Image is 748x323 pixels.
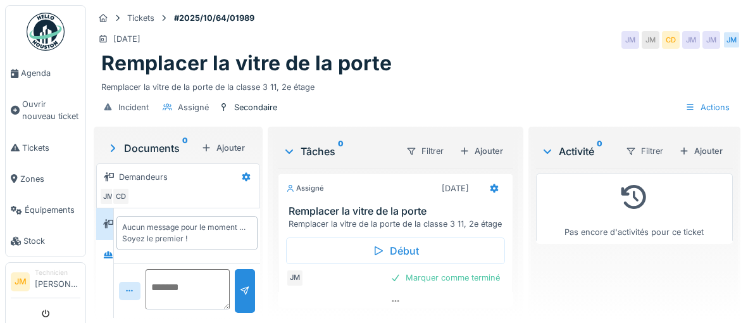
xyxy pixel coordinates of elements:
sup: 0 [338,144,344,159]
sup: 0 [182,141,188,156]
div: Filtrer [620,142,669,160]
div: Incident [118,101,149,113]
div: JM [286,269,304,287]
span: Ouvrir nouveau ticket [22,98,80,122]
div: Remplacer la vitre de la porte de la classe 3 11, 2e étage [101,76,733,93]
div: Assigné [178,101,209,113]
div: Assigné [286,183,324,194]
div: Aucun message pour le moment … Soyez le premier ! [122,222,252,244]
a: Zones [6,163,85,194]
div: [DATE] [442,182,469,194]
div: Technicien [35,268,80,277]
div: JM [99,187,117,205]
div: Documents [106,141,196,156]
h1: Remplacer la vitre de la porte [101,51,392,75]
span: Zones [20,173,80,185]
h3: Remplacer la vitre de la porte [289,205,508,217]
a: Tickets [6,132,85,163]
a: Équipements [6,194,85,225]
div: Remplacer la vitre de la porte de la classe 3 11, 2e étage [289,218,508,230]
div: [DATE] [113,33,140,45]
strong: #2025/10/64/01989 [169,12,259,24]
a: Agenda [6,58,85,89]
div: Tickets [127,12,154,24]
div: Tâches [283,144,396,159]
div: Début [286,237,505,264]
div: Ajouter [454,142,508,160]
span: Équipements [25,204,80,216]
a: JM Technicien[PERSON_NAME] [11,268,80,298]
div: JM [621,31,639,49]
div: Ajouter [674,142,728,160]
span: Agenda [21,67,80,79]
div: JM [702,31,720,49]
li: [PERSON_NAME] [35,268,80,295]
img: Badge_color-CXgf-gQk.svg [27,13,65,51]
span: Tickets [22,142,80,154]
span: Stock [23,235,80,247]
div: JM [723,31,740,49]
div: Pas encore d'activités pour ce ticket [544,179,725,238]
li: JM [11,272,30,291]
div: CD [662,31,680,49]
div: Filtrer [401,142,449,160]
div: Actions [680,98,735,117]
a: Ouvrir nouveau ticket [6,89,85,132]
sup: 0 [597,144,602,159]
div: Activité [541,144,615,159]
div: CD [112,187,130,205]
div: Demandeurs [119,171,168,183]
div: JM [682,31,700,49]
a: Stock [6,225,85,256]
div: Ajouter [196,139,250,156]
div: Marquer comme terminé [385,269,505,286]
div: JM [642,31,659,49]
div: Secondaire [234,101,277,113]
